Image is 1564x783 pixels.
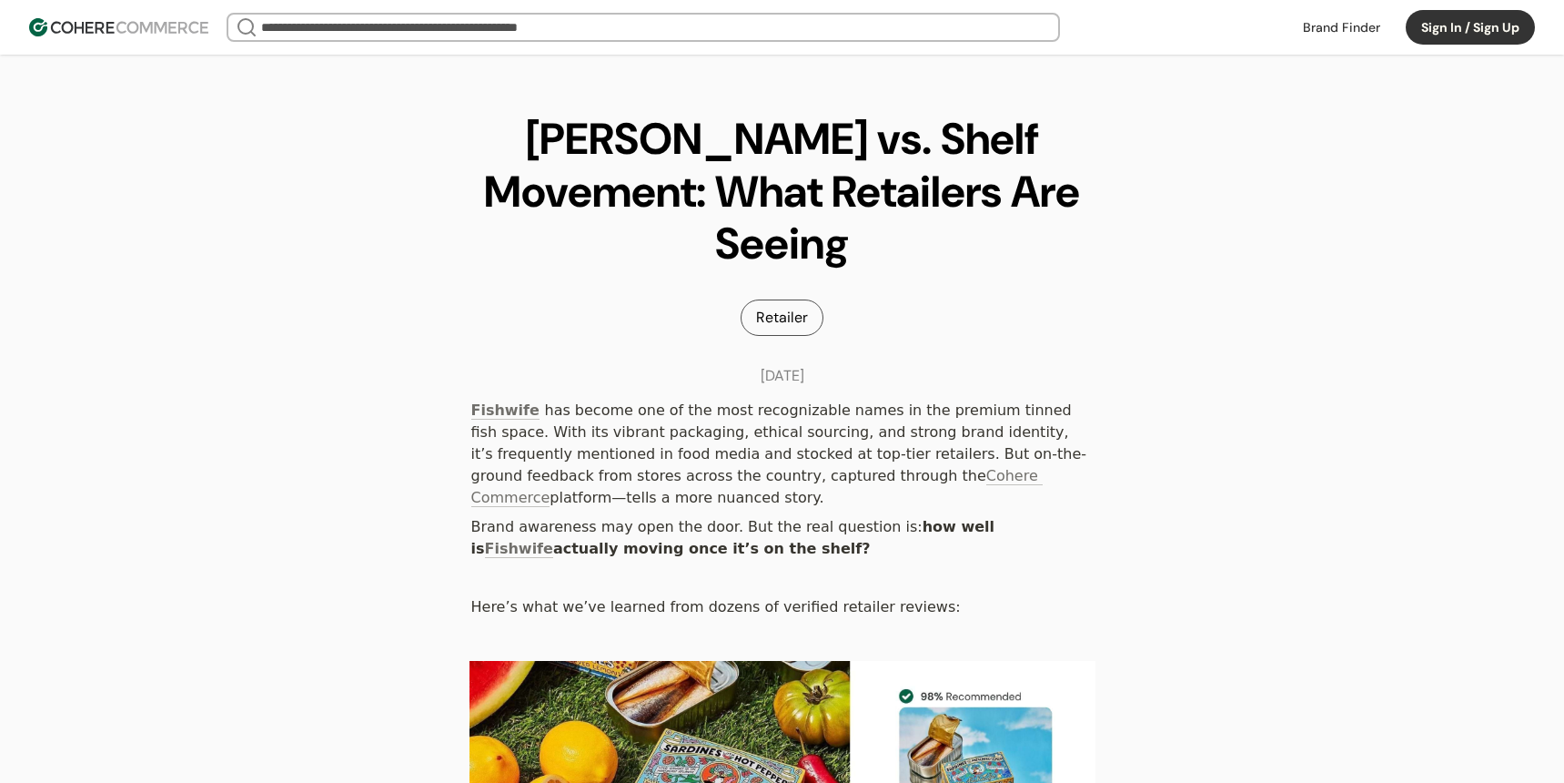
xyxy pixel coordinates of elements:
a: Fishwife [471,402,540,420]
button: Sign In / Sign Up [1406,10,1535,45]
div: Brand awareness may open the door. But the real question is: [469,514,1095,563]
b: how well is [471,518,1000,557]
div: Here’s what we’ve learned from dozens of verified retailer reviews: [469,594,1095,621]
a: Fishwife [485,540,553,558]
div: [DATE] [761,365,804,387]
img: Cohere Logo [29,18,208,36]
h1: [PERSON_NAME] vs. Shelf Movement: What Retailers Are Seeing [455,113,1110,270]
b: actually moving once it’s on the shelf? [553,540,871,557]
a: Cohere Commerce [471,467,1043,507]
div: Retailer [741,300,823,336]
div: has become one of the most recognizable names in the premium tinned fish space. With its vibrant ... [469,397,1095,512]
